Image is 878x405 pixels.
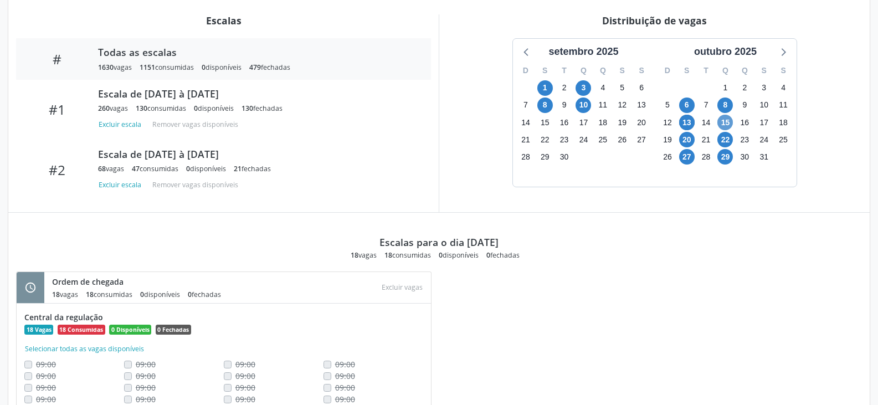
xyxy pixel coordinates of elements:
span: Não é possivel realocar uma vaga consumida [36,359,56,370]
span: 21 [234,164,242,173]
span: 0 Fechadas [156,325,191,335]
span: quarta-feira, 22 de outubro de 2025 [717,132,733,147]
span: sexta-feira, 19 de setembro de 2025 [614,115,630,130]
span: sexta-feira, 31 de outubro de 2025 [756,149,772,165]
span: Não é possivel realocar uma vaga consumida [136,359,156,370]
span: 0 [186,164,190,173]
div: setembro 2025 [544,44,623,59]
span: Não é possivel realocar uma vaga consumida [335,382,355,393]
span: sexta-feira, 17 de outubro de 2025 [756,115,772,130]
span: Não é possivel realocar uma vaga consumida [335,359,355,370]
span: terça-feira, 16 de setembro de 2025 [557,115,572,130]
span: Não é possivel realocar uma vaga consumida [235,382,255,393]
span: 0 [188,290,192,299]
span: quarta-feira, 29 de outubro de 2025 [717,149,733,165]
span: segunda-feira, 15 de setembro de 2025 [537,115,553,130]
span: segunda-feira, 27 de outubro de 2025 [679,149,695,165]
button: Excluir escala [98,117,146,132]
span: quinta-feira, 18 de setembro de 2025 [595,115,610,130]
span: 18 [86,290,94,299]
span: Não é possivel realocar uma vaga consumida [136,371,156,381]
div: D [516,62,536,79]
div: Escalas [16,14,431,27]
span: sábado, 11 de outubro de 2025 [776,98,791,113]
span: 479 [249,63,261,72]
span: domingo, 19 de outubro de 2025 [660,132,675,147]
span: quinta-feira, 30 de outubro de 2025 [737,149,752,165]
span: domingo, 21 de setembro de 2025 [518,132,533,147]
span: 0 [486,250,490,260]
span: 0 Disponíveis [109,325,151,335]
div: T [696,62,716,79]
span: Não é possivel realocar uma vaga consumida [335,394,355,404]
span: Não é possivel realocar uma vaga consumida [235,394,255,404]
div: consumidas [136,104,186,113]
div: Q [574,62,593,79]
span: quarta-feira, 17 de setembro de 2025 [576,115,591,130]
span: 1151 [140,63,155,72]
span: segunda-feira, 29 de setembro de 2025 [537,149,553,165]
span: segunda-feira, 6 de outubro de 2025 [679,98,695,113]
div: Escala de [DATE] à [DATE] [98,88,415,100]
span: terça-feira, 23 de setembro de 2025 [557,132,572,147]
span: 68 [98,164,106,173]
span: quarta-feira, 24 de setembro de 2025 [576,132,591,147]
div: #2 [24,162,90,178]
span: 0 [140,290,144,299]
span: Não é possivel realocar uma vaga consumida [36,371,56,381]
span: Não é possivel realocar uma vaga consumida [136,382,156,393]
div: vagas [98,164,124,173]
div: disponíveis [140,290,180,299]
span: terça-feira, 30 de setembro de 2025 [557,149,572,165]
span: 130 [242,104,253,113]
span: terça-feira, 21 de outubro de 2025 [699,132,714,147]
span: quinta-feira, 2 de outubro de 2025 [737,80,752,96]
span: 18 [384,250,392,260]
span: quarta-feira, 3 de setembro de 2025 [576,80,591,96]
div: consumidas [384,250,431,260]
div: disponíveis [194,104,234,113]
div: fechadas [242,104,283,113]
span: sábado, 18 de outubro de 2025 [776,115,791,130]
span: quinta-feira, 23 de outubro de 2025 [737,132,752,147]
div: consumidas [132,164,178,173]
span: segunda-feira, 13 de outubro de 2025 [679,115,695,130]
div: disponíveis [202,63,242,72]
div: Q [716,62,735,79]
div: consumidas [140,63,194,72]
span: 260 [98,104,110,113]
div: Q [593,62,613,79]
span: 47 [132,164,140,173]
span: sexta-feira, 10 de outubro de 2025 [756,98,772,113]
span: segunda-feira, 8 de setembro de 2025 [537,98,553,113]
span: sábado, 25 de outubro de 2025 [776,132,791,147]
button: Selecionar todas as vagas disponíveis [24,344,145,355]
span: segunda-feira, 20 de outubro de 2025 [679,132,695,147]
span: Não é possivel realocar uma vaga consumida [136,394,156,404]
div: disponíveis [439,250,479,260]
div: Central da regulação [24,311,423,323]
span: terça-feira, 9 de setembro de 2025 [557,98,572,113]
i: schedule [24,281,37,294]
span: domingo, 14 de setembro de 2025 [518,115,533,130]
span: quarta-feira, 1 de outubro de 2025 [717,80,733,96]
button: Excluir escala [98,177,146,192]
div: disponíveis [186,164,226,173]
span: sexta-feira, 3 de outubro de 2025 [756,80,772,96]
span: 0 [194,104,198,113]
span: quinta-feira, 25 de setembro de 2025 [595,132,610,147]
span: quinta-feira, 9 de outubro de 2025 [737,98,752,113]
span: 18 [351,250,358,260]
span: Não é possivel realocar uma vaga consumida [235,359,255,370]
span: quarta-feira, 10 de setembro de 2025 [576,98,591,113]
div: S [754,62,774,79]
div: Distribuição de vagas [447,14,862,27]
span: domingo, 26 de outubro de 2025 [660,149,675,165]
span: sexta-feira, 12 de setembro de 2025 [614,98,630,113]
span: sexta-feira, 26 de setembro de 2025 [614,132,630,147]
div: Q [735,62,754,79]
div: S [613,62,632,79]
span: sábado, 13 de setembro de 2025 [634,98,649,113]
span: terça-feira, 2 de setembro de 2025 [557,80,572,96]
span: quinta-feira, 4 de setembro de 2025 [595,80,610,96]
